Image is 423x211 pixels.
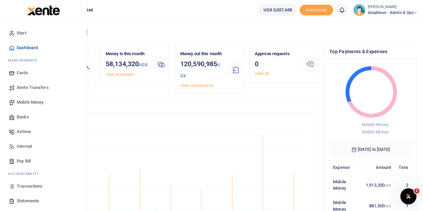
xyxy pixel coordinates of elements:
[255,59,297,69] h3: 0
[17,70,28,76] span: Cards
[17,30,26,36] span: Start
[300,7,333,12] a: Add money
[300,5,333,16] span: Add money
[25,29,418,36] h4: Hello [PERSON_NAME]
[5,26,81,40] a: Start
[27,5,60,15] img: logo-large
[385,204,391,208] small: UGX
[329,175,362,195] td: Mobile Money
[180,50,222,58] p: Money out this month
[106,72,134,77] a: View statement
[139,62,147,67] small: UGX
[17,198,39,204] span: Statements
[5,169,81,179] li: Ac
[5,154,81,169] a: Pay Bill
[17,44,38,51] span: Dashboard
[17,158,31,165] span: Pay Bill
[329,160,362,175] th: Expense
[180,83,213,88] a: View transactions
[368,4,418,10] small: [PERSON_NAME]
[5,80,81,95] a: Xente Transfers
[258,4,297,16] a: UGX 3,027,638
[414,188,419,194] span: 1
[361,129,388,134] span: Mobile Money
[5,66,81,80] a: Cards
[27,7,60,12] a: logo-small logo-large logo-large
[329,141,412,157] h6: [DATE] to [DATE]
[17,183,42,190] span: Transactions
[17,114,29,120] span: Banks
[17,99,43,106] span: Mobile Money
[353,4,365,16] img: profile-user
[395,160,412,175] th: Txns
[255,50,297,58] p: Approve requests
[263,7,292,13] span: UGX 3,027,638
[362,160,395,175] th: Amount
[368,10,418,16] span: Amatheon - Admin & Ops
[395,175,412,195] td: 2
[17,143,32,150] span: Internet
[17,84,49,91] span: Xente Transfers
[362,175,395,195] td: 1,913,200
[300,5,333,16] li: Toup your wallet
[385,184,391,187] small: UGX
[5,95,81,110] a: Mobile Money
[255,71,269,76] a: View all
[255,4,299,16] li: Wallet ballance
[106,50,148,58] p: Money in this month
[5,55,81,66] li: M
[353,4,418,16] a: profile-user [PERSON_NAME] Amatheon - Admin & Ops
[13,171,38,176] span: countability
[5,124,81,139] a: Airtime
[5,40,81,55] a: Dashboard
[5,194,81,208] a: Statements
[106,59,148,70] h3: 58,134,320
[17,128,31,135] span: Airtime
[180,59,222,81] h3: 120,590,985
[5,139,81,154] a: Internet
[361,122,388,127] span: Mobile Money
[400,188,416,204] iframe: Intercom live chat
[5,179,81,194] a: Transactions
[329,48,412,55] h4: Top Payments & Expenses
[11,58,37,63] span: ake Payments
[5,110,81,124] a: Banks
[180,62,220,78] small: UGX
[31,103,313,110] h4: Transactions Overview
